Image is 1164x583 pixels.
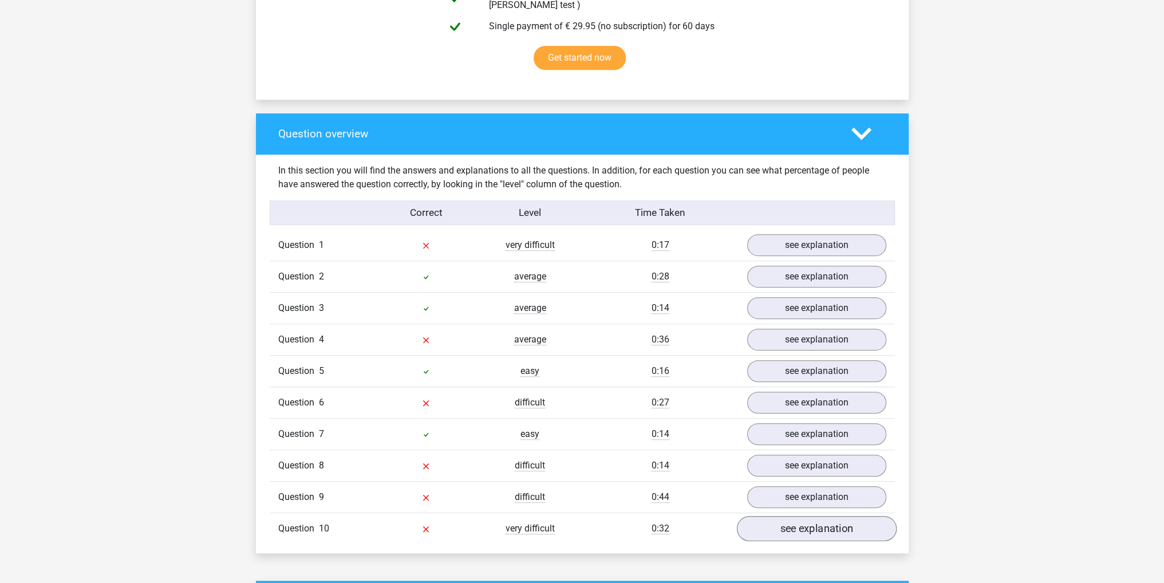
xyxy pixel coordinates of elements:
[278,333,319,346] span: Question
[520,428,539,440] span: easy
[652,334,669,345] span: 0:36
[534,46,626,70] a: Get started now
[278,270,319,283] span: Question
[278,522,319,535] span: Question
[278,490,319,504] span: Question
[652,271,669,282] span: 0:28
[319,523,329,534] span: 10
[278,396,319,409] span: Question
[747,360,886,382] a: see explanation
[747,329,886,350] a: see explanation
[270,164,895,191] div: In this section you will find the answers and explanations to all the questions. In addition, for...
[319,365,324,376] span: 5
[506,239,555,251] span: very difficult
[278,301,319,315] span: Question
[278,127,834,140] h4: Question overview
[506,523,555,534] span: very difficult
[747,392,886,413] a: see explanation
[747,455,886,476] a: see explanation
[652,397,669,408] span: 0:27
[520,365,539,377] span: easy
[582,206,738,220] div: Time Taken
[478,206,582,220] div: Level
[278,364,319,378] span: Question
[515,491,545,503] span: difficult
[652,239,669,251] span: 0:17
[278,427,319,441] span: Question
[652,460,669,471] span: 0:14
[319,397,324,408] span: 6
[514,334,546,345] span: average
[278,238,319,252] span: Question
[652,491,669,503] span: 0:44
[514,302,546,314] span: average
[319,491,324,502] span: 9
[652,365,669,377] span: 0:16
[319,271,324,282] span: 2
[652,302,669,314] span: 0:14
[515,397,545,408] span: difficult
[319,239,324,250] span: 1
[278,459,319,472] span: Question
[319,302,324,313] span: 3
[747,486,886,508] a: see explanation
[736,517,896,542] a: see explanation
[652,523,669,534] span: 0:32
[514,271,546,282] span: average
[319,334,324,345] span: 4
[319,460,324,471] span: 8
[747,423,886,445] a: see explanation
[319,428,324,439] span: 7
[747,234,886,256] a: see explanation
[747,297,886,319] a: see explanation
[652,428,669,440] span: 0:14
[515,460,545,471] span: difficult
[374,206,478,220] div: Correct
[747,266,886,287] a: see explanation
